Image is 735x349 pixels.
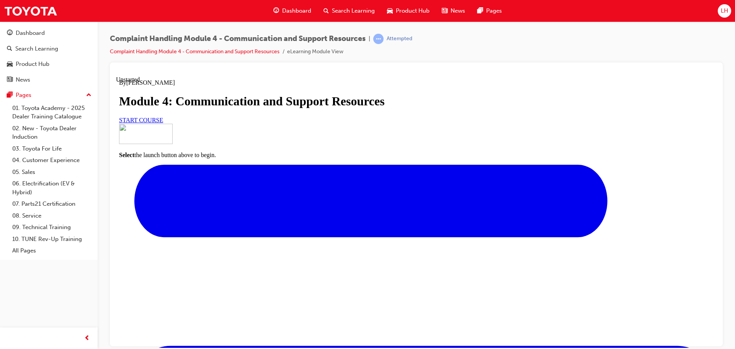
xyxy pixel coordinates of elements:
a: news-iconNews [436,3,471,19]
a: pages-iconPages [471,3,508,19]
a: 09. Technical Training [9,221,95,233]
span: guage-icon [273,6,279,16]
span: Product Hub [396,7,430,15]
span: pages-icon [477,6,483,16]
button: Pages [3,88,95,102]
span: Pages [486,7,502,15]
span: search-icon [7,46,12,52]
button: LH [718,4,731,18]
a: News [3,73,95,87]
a: Product Hub [3,57,95,71]
a: search-iconSearch Learning [317,3,381,19]
span: [PERSON_NAME] [10,3,59,10]
a: guage-iconDashboard [267,3,317,19]
a: 07. Parts21 Certification [9,198,95,210]
span: car-icon [387,6,393,16]
span: guage-icon [7,30,13,37]
span: prev-icon [84,334,90,343]
span: | [369,34,370,43]
span: car-icon [7,61,13,68]
span: up-icon [86,90,91,100]
a: 06. Electrification (EV & Hybrid) [9,178,95,198]
span: pages-icon [7,92,13,99]
a: START COURSE [3,41,47,47]
strong: Select [3,75,18,82]
span: Complaint Handling Module 4 - Communication and Support Resources [110,34,366,43]
span: News [451,7,465,15]
span: search-icon [323,6,329,16]
a: car-iconProduct Hub [381,3,436,19]
a: Complaint Handling Module 4 - Communication and Support Resources [110,48,279,55]
p: the launch button above to begin. [3,75,598,82]
img: Trak [4,2,57,20]
span: learningRecordVerb_ATTEMPT-icon [373,34,384,44]
a: All Pages [9,245,95,257]
h1: Module 4: Communication and Support Resources [3,18,598,32]
a: 08. Service [9,210,95,222]
span: Dashboard [282,7,311,15]
span: Search Learning [332,7,375,15]
a: 02. New - Toyota Dealer Induction [9,123,95,143]
div: Search Learning [15,44,58,53]
a: 03. Toyota For Life [9,143,95,155]
div: Product Hub [16,60,49,69]
span: news-icon [442,6,448,16]
div: News [16,75,30,84]
a: 05. Sales [9,166,95,178]
button: DashboardSearch LearningProduct HubNews [3,25,95,88]
li: eLearning Module View [287,48,343,56]
a: 10. TUNE Rev-Up Training [9,233,95,245]
a: 01. Toyota Academy - 2025 Dealer Training Catalogue [9,102,95,123]
span: LH [721,7,728,15]
div: Attempted [387,35,412,43]
a: Search Learning [3,42,95,56]
a: Dashboard [3,26,95,40]
a: 04. Customer Experience [9,154,95,166]
div: Pages [16,91,31,100]
span: news-icon [7,77,13,84]
div: Dashboard [16,29,45,38]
